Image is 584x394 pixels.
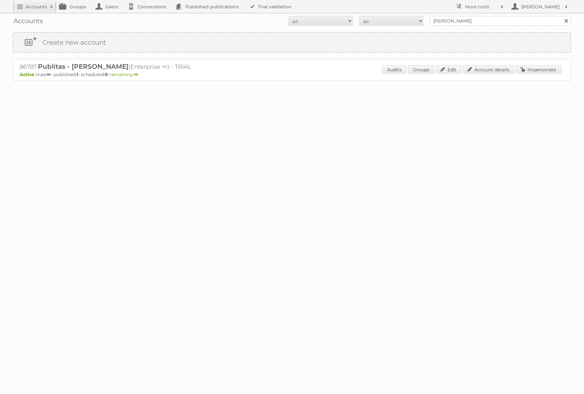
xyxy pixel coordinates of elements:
h2: [PERSON_NAME] [520,4,562,10]
h2: 86787: (Enterprise ∞) - TRIAL [20,63,244,71]
span: Publitas - [PERSON_NAME] [38,63,128,70]
a: Create new account [13,33,571,52]
strong: ∞ [134,72,138,77]
a: Groups [408,65,435,74]
strong: 1 [76,72,78,77]
a: Edit [436,65,462,74]
span: Active [20,72,36,77]
p: max: - published: - scheduled: - [20,72,564,77]
a: Account details [463,65,515,74]
a: Impersonate [516,65,561,74]
strong: 0 [105,72,108,77]
span: remaining: [110,72,138,77]
h2: More tools [465,4,497,10]
strong: ∞ [47,72,51,77]
a: Audits [382,65,407,74]
h2: Accounts [26,4,47,10]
